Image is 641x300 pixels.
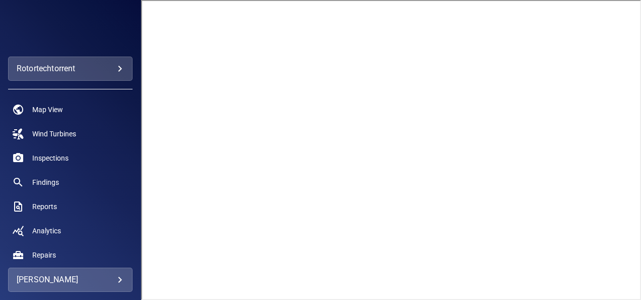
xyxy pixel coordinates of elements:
a: findings noActive [8,170,133,194]
span: Wind Turbines [32,129,76,139]
img: rotortechtorrent-logo [33,25,107,35]
a: windturbines noActive [8,122,133,146]
span: Repairs [32,250,56,260]
div: rotortechtorrent [17,61,124,77]
span: Inspections [32,153,69,163]
div: rotortechtorrent [8,57,133,81]
span: Analytics [32,226,61,236]
a: inspections noActive [8,146,133,170]
a: repairs noActive [8,243,133,267]
a: analytics noActive [8,219,133,243]
span: Findings [32,177,59,187]
a: reports noActive [8,194,133,219]
div: [PERSON_NAME] [17,272,124,288]
span: Map View [32,105,63,115]
span: Reports [32,202,57,212]
a: map noActive [8,97,133,122]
